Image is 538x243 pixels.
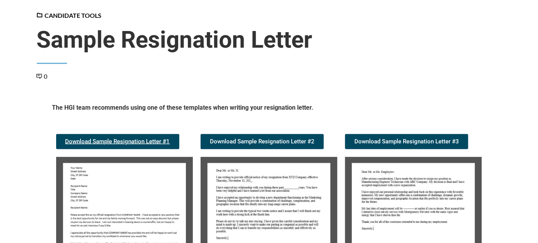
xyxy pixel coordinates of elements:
a: Download Sample Resignation Letter #2 [201,134,324,149]
span: Download Sample Resignation Letter #3 [354,139,459,145]
a: Candidate Tools [37,12,102,19]
span: Download Sample Resignation Letter #2 [210,139,315,145]
a: Download Sample Resignation Letter #3 [345,134,468,149]
a: Download Sample Resignation Letter #1 [56,134,179,149]
span: Download Sample Resignation Letter #1 [65,139,170,145]
a: 0 [37,72,48,80]
h5: The HGI team recommends using one of these templates when writing your resignation letter. [52,103,486,115]
span: Sample Resignation Letter [37,26,502,54]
